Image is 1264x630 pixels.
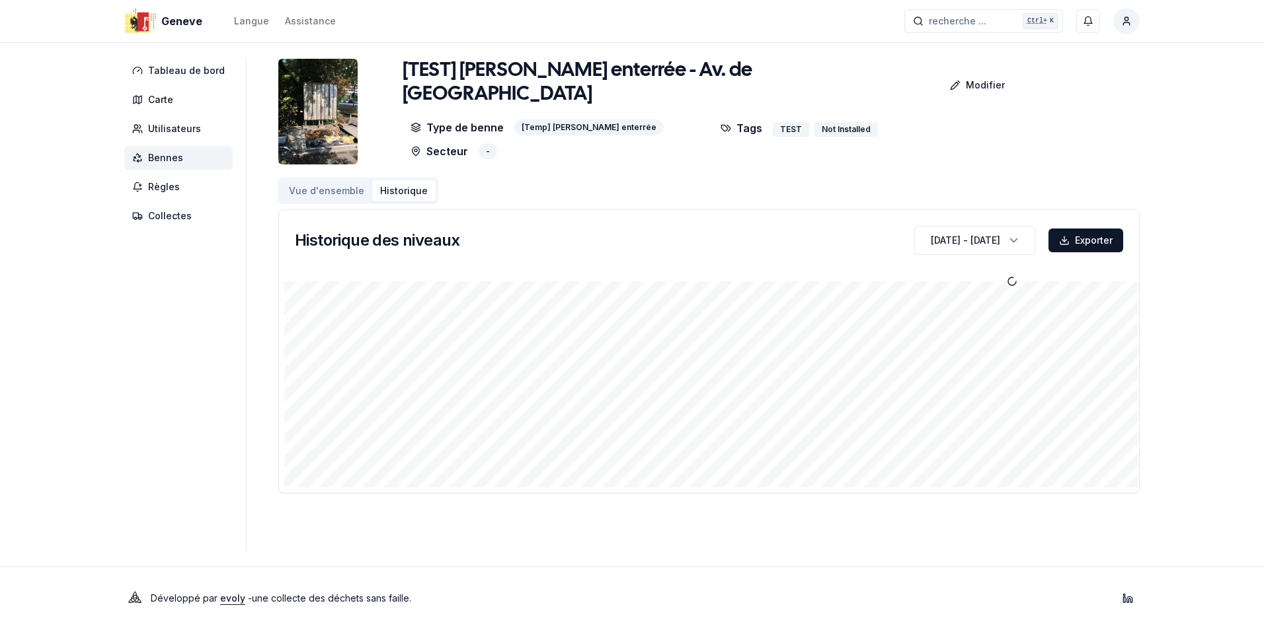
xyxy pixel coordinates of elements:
[913,72,1015,98] a: Modifier
[773,122,809,137] div: TEST
[914,226,1035,255] button: [DATE] - [DATE]
[372,180,436,201] button: Historique
[124,5,156,37] img: Geneve Logo
[403,59,913,106] h1: [TEST] [PERSON_NAME] enterrée - Av. de [GEOGRAPHIC_DATA]
[124,88,238,112] a: Carte
[281,180,372,201] button: Vue d'ensemble
[124,117,238,141] a: Utilisateurs
[124,146,238,170] a: Bennes
[278,59,358,164] img: bin Image
[124,204,238,228] a: Collectes
[124,59,238,83] a: Tableau de bord
[234,13,269,29] button: Langue
[161,13,202,29] span: Geneve
[151,589,411,608] p: Développé par - une collecte des déchets sans faille .
[148,180,180,193] span: Règles
[124,175,238,199] a: Règles
[148,151,183,164] span: Bennes
[148,209,192,223] span: Collectes
[148,93,173,106] span: Carte
[148,64,225,77] span: Tableau de bord
[931,234,1000,247] div: [DATE] - [DATE]
[285,13,336,29] a: Assistance
[148,122,201,135] span: Utilisateurs
[411,120,504,135] p: Type de benne
[411,143,468,159] p: Secteur
[124,588,145,609] img: Evoly Logo
[479,143,497,159] div: -
[295,230,460,251] h3: Historique des niveaux
[721,120,762,137] p: Tags
[234,15,269,28] div: Langue
[1048,228,1123,252] button: Exporter
[124,13,208,29] a: Geneve
[814,122,878,137] div: Not Installed
[220,592,245,604] a: evoly
[966,79,1005,92] p: Modifier
[904,9,1063,33] button: recherche ...Ctrl+K
[514,120,664,135] div: [Temp] [PERSON_NAME] enterrée
[929,15,986,28] span: recherche ...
